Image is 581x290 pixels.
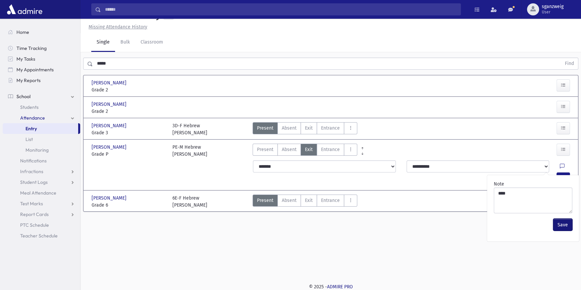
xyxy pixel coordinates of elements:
a: Teacher Schedule [3,230,80,241]
span: sganzweig [542,4,564,9]
span: PTC Schedule [20,222,49,228]
span: Entrance [321,125,340,132]
span: Grade P [92,151,166,158]
div: 3D-F Hebrew [PERSON_NAME] [172,122,207,136]
span: Exit [305,146,313,153]
div: AttTypes [253,195,357,209]
span: Exit [305,197,313,204]
a: Time Tracking [3,43,80,54]
a: Bulk [115,33,135,52]
span: My Appointments [16,67,54,73]
span: Absent [282,146,297,153]
u: Missing Attendance History [89,24,147,30]
input: Search [101,3,461,15]
span: Teacher Schedule [20,233,58,239]
span: Student Logs [20,179,48,185]
button: Save [553,219,572,231]
span: Grade 2 [92,108,166,115]
button: Find [561,58,578,69]
a: Test Marks [3,198,80,209]
a: Entry [3,123,78,134]
a: Monitoring [3,145,80,155]
a: My Appointments [3,64,80,75]
span: Test Marks [20,201,43,207]
a: My Reports [3,75,80,86]
span: Infractions [20,168,43,174]
span: Meal Attendance [20,190,56,196]
a: Single [91,33,115,52]
a: Students [3,102,80,113]
a: School [3,91,80,102]
a: Notifications [3,155,80,166]
img: AdmirePro [5,3,44,16]
span: Grade 2 [92,86,166,93]
a: Missing Attendance History [86,24,147,30]
span: My Tasks [16,56,35,62]
a: Student Logs [3,177,80,188]
a: My Tasks [3,54,80,64]
span: [PERSON_NAME] [92,195,128,202]
a: Classroom [135,33,168,52]
span: Absent [282,197,297,204]
span: Monitoring [25,147,49,153]
a: Attendance [3,113,80,123]
div: PE-M Hebrew [PERSON_NAME] [172,144,207,158]
label: Note [494,180,504,188]
span: School [16,93,31,99]
a: Meal Attendance [3,188,80,198]
span: Entry [25,126,37,132]
a: Infractions [3,166,80,177]
span: Entrance [321,197,340,204]
span: Present [257,146,273,153]
span: My Reports [16,77,41,83]
a: Report Cards [3,209,80,220]
a: Home [3,27,80,38]
span: Entrance [321,146,340,153]
span: [PERSON_NAME] [92,79,128,86]
span: [PERSON_NAME] [92,144,128,151]
span: [PERSON_NAME] [92,122,128,129]
span: Present [257,125,273,132]
div: AttTypes [253,122,357,136]
span: Absent [282,125,297,132]
span: Students [20,104,39,110]
span: Exit [305,125,313,132]
span: [PERSON_NAME] [92,101,128,108]
a: PTC Schedule [3,220,80,230]
span: Report Cards [20,211,49,217]
div: 6E-F Hebrew [PERSON_NAME] [172,195,207,209]
span: User [542,9,564,15]
span: Time Tracking [16,45,47,51]
span: List [25,136,33,142]
span: Notifications [20,158,47,164]
div: AttTypes [253,144,357,158]
span: Attendance [20,115,45,121]
span: Home [16,29,29,35]
span: Grade 3 [92,129,166,136]
span: Present [257,197,273,204]
span: Grade 6 [92,202,166,209]
a: List [3,134,80,145]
